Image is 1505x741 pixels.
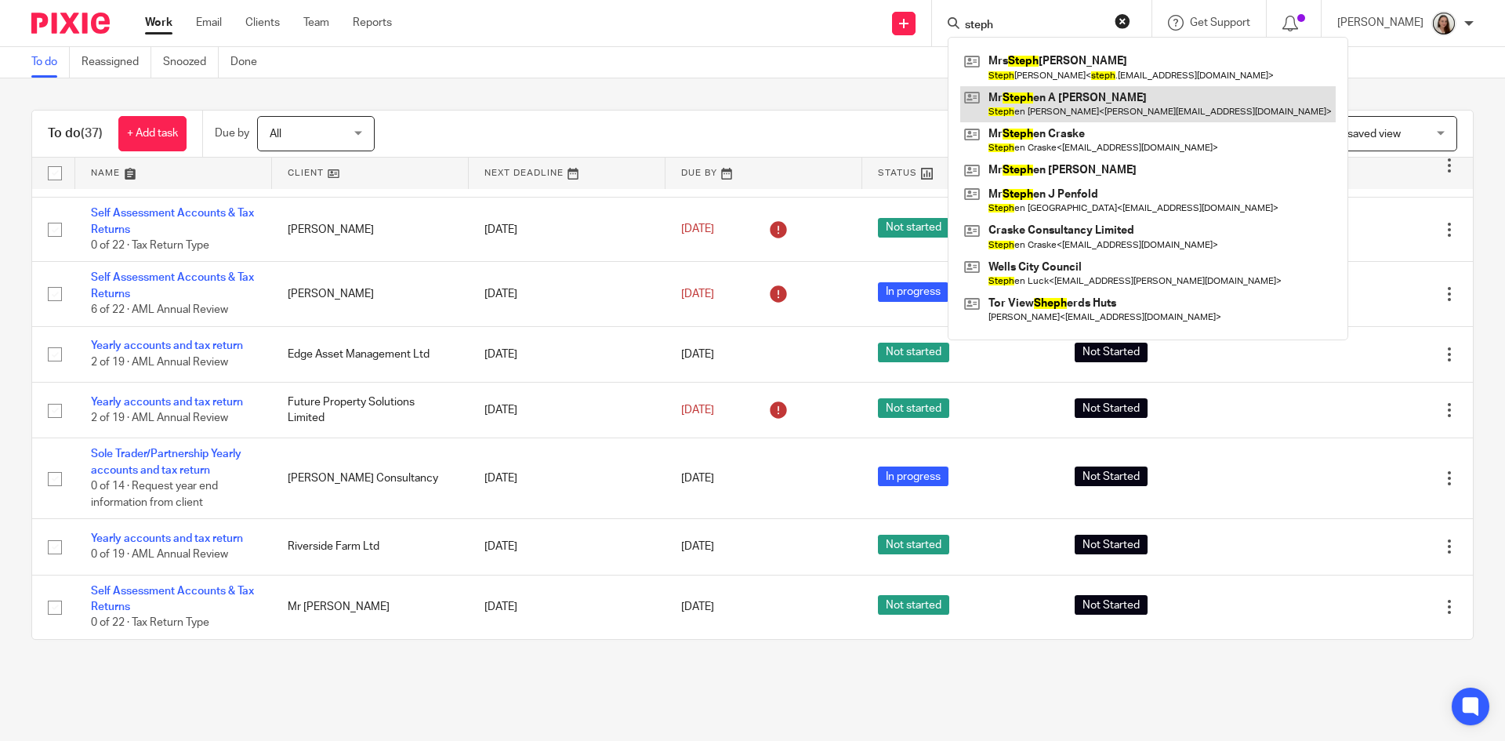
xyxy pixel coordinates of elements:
[272,519,469,575] td: Riverside Farm Ltd
[1115,13,1130,29] button: Clear
[681,349,714,360] span: [DATE]
[82,47,151,78] a: Reassigned
[91,586,254,612] a: Self Assessment Accounts & Tax Returns
[469,438,665,519] td: [DATE]
[31,47,70,78] a: To do
[91,412,228,423] span: 2 of 19 · AML Annual Review
[963,19,1104,33] input: Search
[91,550,228,561] span: 0 of 19 · AML Annual Review
[91,240,209,251] span: 0 of 22 · Tax Return Type
[81,127,103,140] span: (37)
[878,218,949,238] span: Not started
[163,47,219,78] a: Snoozed
[1075,535,1148,554] span: Not Started
[469,575,665,639] td: [DATE]
[878,398,949,418] span: Not started
[91,618,209,629] span: 0 of 22 · Tax Return Type
[303,15,329,31] a: Team
[878,343,949,362] span: Not started
[681,289,714,300] span: [DATE]
[469,383,665,438] td: [DATE]
[118,116,187,151] a: + Add task
[245,15,280,31] a: Clients
[272,383,469,438] td: Future Property Solutions Limited
[681,541,714,552] span: [DATE]
[681,224,714,235] span: [DATE]
[681,405,714,416] span: [DATE]
[469,326,665,382] td: [DATE]
[878,535,949,554] span: Not started
[1075,398,1148,418] span: Not Started
[272,326,469,382] td: Edge Asset Management Ltd
[469,262,665,326] td: [DATE]
[1075,595,1148,615] span: Not Started
[681,473,714,484] span: [DATE]
[1337,15,1423,31] p: [PERSON_NAME]
[469,198,665,262] td: [DATE]
[353,15,392,31] a: Reports
[272,575,469,639] td: Mr [PERSON_NAME]
[48,125,103,142] h1: To do
[272,198,469,262] td: [PERSON_NAME]
[878,595,949,615] span: Not started
[91,357,228,368] span: 2 of 19 · AML Annual Review
[469,519,665,575] td: [DATE]
[145,15,172,31] a: Work
[215,125,249,141] p: Due by
[91,481,218,508] span: 0 of 14 · Request year end information from client
[1431,11,1456,36] img: Profile.png
[1075,343,1148,362] span: Not Started
[272,438,469,519] td: [PERSON_NAME] Consultancy
[91,397,243,408] a: Yearly accounts and tax return
[91,340,243,351] a: Yearly accounts and tax return
[91,208,254,234] a: Self Assessment Accounts & Tax Returns
[91,449,241,475] a: Sole Trader/Partnership Yearly accounts and tax return
[272,262,469,326] td: [PERSON_NAME]
[681,601,714,612] span: [DATE]
[1190,17,1250,28] span: Get Support
[270,129,281,140] span: All
[196,15,222,31] a: Email
[91,272,254,299] a: Self Assessment Accounts & Tax Returns
[1313,129,1401,140] span: Select saved view
[878,467,948,486] span: In progress
[91,533,243,544] a: Yearly accounts and tax return
[878,282,948,302] span: In progress
[230,47,269,78] a: Done
[31,13,110,34] img: Pixie
[1075,467,1148,486] span: Not Started
[91,304,228,315] span: 6 of 22 · AML Annual Review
